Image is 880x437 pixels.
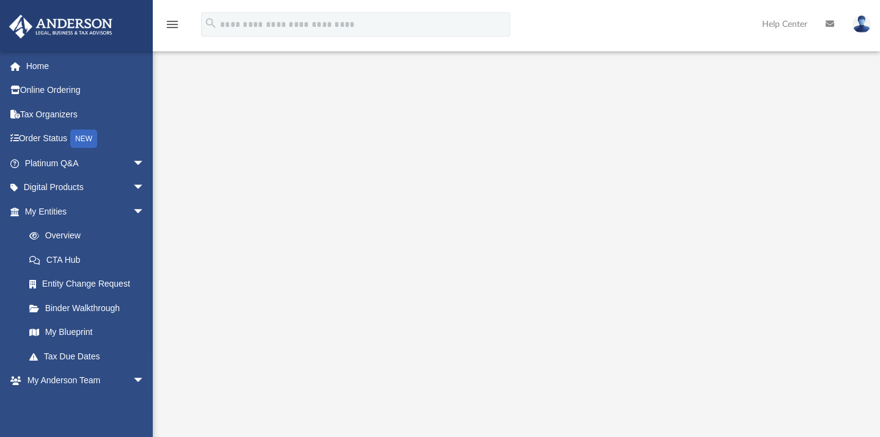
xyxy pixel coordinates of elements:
img: Anderson Advisors Platinum Portal [5,15,116,39]
a: Tax Due Dates [17,344,163,369]
a: Overview [17,224,163,248]
span: arrow_drop_down [133,199,157,224]
a: My Anderson Teamarrow_drop_down [9,369,157,393]
a: Tax Organizers [9,102,163,127]
span: arrow_drop_down [133,151,157,176]
a: Home [9,54,163,78]
a: Digital Productsarrow_drop_down [9,175,163,200]
a: Order StatusNEW [9,127,163,152]
a: Entity Change Request [17,272,163,296]
a: Platinum Q&Aarrow_drop_down [9,151,163,175]
a: CTA Hub [17,248,163,272]
span: arrow_drop_down [133,369,157,394]
i: menu [165,17,180,32]
i: search [204,17,218,30]
a: Binder Walkthrough [17,296,163,320]
span: arrow_drop_down [133,175,157,200]
div: NEW [70,130,97,148]
a: menu [165,23,180,32]
img: User Pic [853,15,871,33]
a: My Entitiesarrow_drop_down [9,199,163,224]
a: My Anderson Team [17,392,151,417]
a: My Blueprint [17,320,157,345]
a: Online Ordering [9,78,163,103]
